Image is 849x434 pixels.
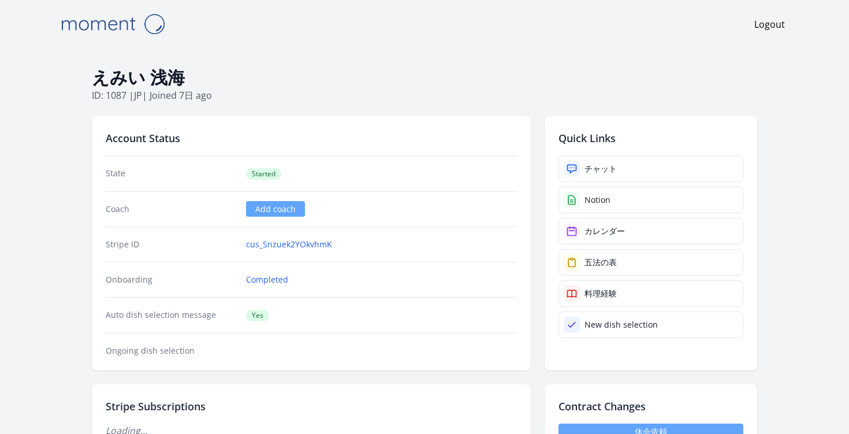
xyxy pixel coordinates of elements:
a: Add coach [246,201,305,217]
div: Notion [584,194,610,206]
div: New dish selection [584,319,658,331]
a: 五法の表 [558,249,743,276]
a: New dish selection [558,311,743,338]
a: cus_Snzuek2YOkvhmK [246,239,332,250]
span: jp [134,89,142,102]
img: Moment [55,9,170,39]
a: チャット [558,155,743,182]
div: 料理経験 [584,288,617,299]
div: 五法の表 [584,257,617,268]
dt: Ongoing dish selection [106,345,237,357]
a: Logout [754,17,785,31]
a: Notion [558,187,743,213]
dt: State [106,168,237,180]
dt: Onboarding [106,274,237,285]
dt: Auto dish selection message [106,309,237,321]
h2: Contract Changes [558,398,743,414]
span: Yes [246,310,269,321]
span: Started [246,168,281,180]
div: カレンダー [584,225,625,237]
h2: Quick Links [558,130,743,146]
a: 料理経験 [558,280,743,307]
p: ID: 1087 | | Joined 7日 ago [92,88,757,102]
div: チャット [584,163,617,175]
h1: えみい 浅海 [92,66,757,88]
h2: Stripe Subscriptions [106,398,517,414]
h2: Account Status [106,130,517,146]
dt: Stripe ID [106,239,237,250]
a: カレンダー [558,218,743,244]
dt: Coach [106,203,237,215]
a: Completed [246,274,288,285]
